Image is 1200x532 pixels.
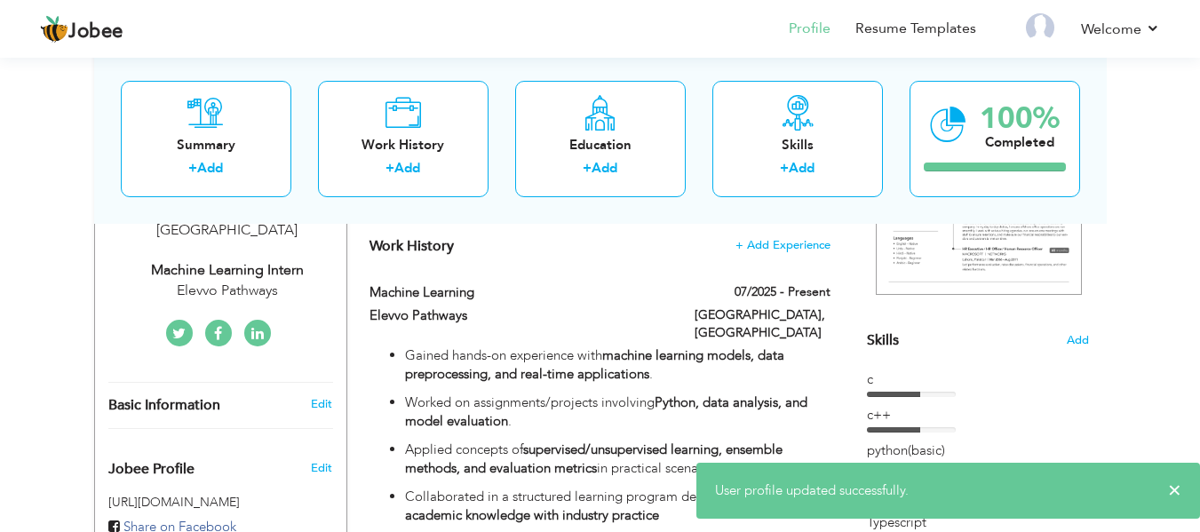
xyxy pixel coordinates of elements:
div: Machine Learning Intern [108,260,346,281]
div: Summary [135,135,277,154]
p: Worked on assignments/projects involving . [405,393,830,432]
span: Skills [867,330,899,350]
div: Education [529,135,672,154]
a: Add [592,159,617,177]
span: Jobee Profile [108,462,195,478]
a: Profile [789,19,830,39]
strong: machine learning models, data preprocessing, and real-time applications [405,346,784,383]
label: + [780,159,789,178]
p: Applied concepts of in practical scenarios. [405,441,830,479]
a: Edit [311,396,332,412]
strong: supervised/unsupervised learning, ensemble methods, and evaluation metrics [405,441,783,477]
label: + [385,159,394,178]
div: 100% [980,103,1060,132]
a: Welcome [1081,19,1160,40]
p: Gained hands-on experience with . [405,346,830,385]
label: [GEOGRAPHIC_DATA], [GEOGRAPHIC_DATA] [695,306,830,342]
span: × [1168,481,1181,499]
div: Work History [332,135,474,154]
label: Machine learning [370,283,668,302]
a: Resume Templates [855,19,976,39]
a: Add [394,159,420,177]
label: + [188,159,197,178]
strong: Python, data analysis, and model evaluation [405,393,807,430]
span: User profile updated successfully. [715,481,909,499]
span: Jobee [68,22,123,42]
a: Jobee [40,15,123,44]
div: Completed [980,132,1060,151]
div: Elevvo Pathways [108,281,346,301]
a: Add [197,159,223,177]
img: jobee.io [40,15,68,44]
div: Enhance your career by creating a custom URL for your Jobee public profile. [95,442,346,487]
span: Add [1067,332,1089,349]
span: Edit [311,460,332,476]
label: 07/2025 - Present [735,283,830,301]
a: Add [789,159,815,177]
span: Basic Information [108,398,220,414]
strong: bridge academic knowledge with industry practice [405,488,791,524]
label: + [583,159,592,178]
div: python(basic) [867,441,1089,460]
div: c++ [867,406,1089,425]
span: Work History [370,236,454,256]
label: Elevvo Pathways [370,306,668,325]
div: Skills [727,135,869,154]
div: c [867,370,1089,389]
h5: [URL][DOMAIN_NAME] [108,496,333,509]
div: Typescript [867,513,1089,532]
h4: This helps to show the companies you have worked for. [370,237,830,255]
img: Profile Img [1026,13,1054,42]
p: Collaborated in a structured learning program designed to [405,488,830,526]
span: + Add Experience [735,239,830,251]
